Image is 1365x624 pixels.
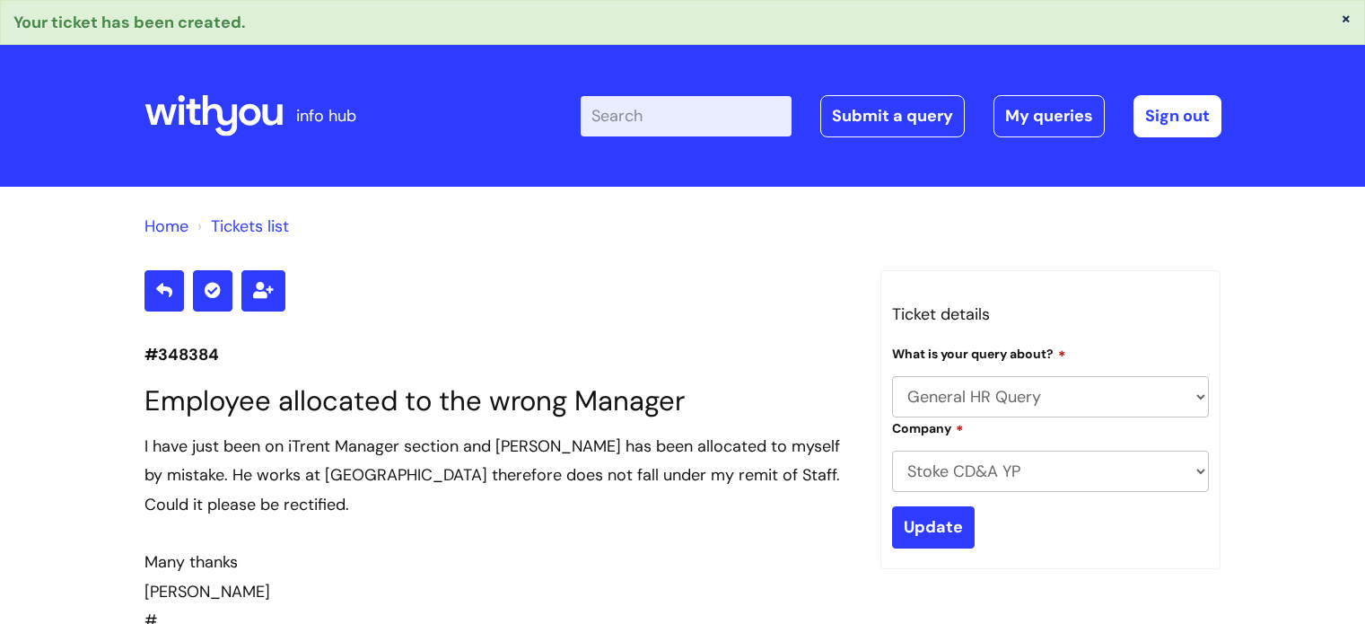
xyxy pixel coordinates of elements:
[581,95,1221,136] div: | -
[144,340,853,369] p: #348384
[892,506,975,548] input: Update
[892,418,964,436] label: Company
[144,577,853,606] div: [PERSON_NAME]
[892,344,1066,362] label: What is your query about?
[820,95,965,136] a: Submit a query
[144,432,853,519] div: I have just been on iTrent Manager section and [PERSON_NAME] has been allocated to myself by mist...
[144,212,188,241] li: Solution home
[1133,95,1221,136] a: Sign out
[581,96,792,136] input: Search
[296,101,356,130] p: info hub
[144,215,188,237] a: Home
[144,548,853,576] div: Many thanks
[144,384,853,417] h1: Employee allocated to the wrong Manager
[993,95,1105,136] a: My queries
[193,212,289,241] li: Tickets list
[1341,10,1352,26] button: ×
[211,215,289,237] a: Tickets list
[892,300,1210,329] h3: Ticket details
